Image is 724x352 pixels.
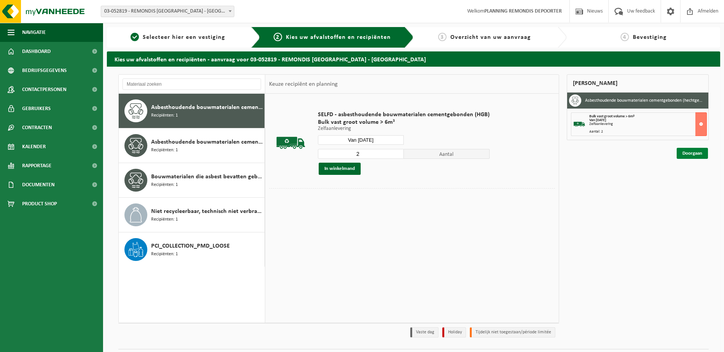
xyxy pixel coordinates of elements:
p: Zelfaanlevering [318,126,490,131]
button: In winkelmand [319,163,361,175]
input: Selecteer datum [318,135,404,145]
div: Aantal: 2 [589,130,706,134]
button: Niet recycleerbaar, technisch niet verbrandbaar afval (brandbaar) Recipiënten: 1 [119,198,265,232]
strong: Van [DATE] [589,118,606,122]
span: Recipiënten: 1 [151,147,178,154]
span: Gebruikers [22,99,51,118]
span: Recipiënten: 1 [151,112,178,119]
a: 1Selecteer hier een vestiging [111,33,245,42]
span: PCI_COLLECTION_PMD_LOOSE [151,242,230,251]
span: Contactpersonen [22,80,66,99]
button: Bouwmaterialen die asbest bevatten gebonden aan cement, bitumen, kunststof of lijm (hechtgebonden... [119,163,265,198]
span: Aantal [404,149,490,159]
a: Doorgaan [677,148,708,159]
span: Documenten [22,175,55,194]
span: Recipiënten: 1 [151,251,178,258]
span: Bulk vast groot volume > 6m³ [318,118,490,126]
span: Asbesthoudende bouwmaterialen cementgebonden met isolatie(hechtgebonden) [151,138,263,147]
span: Selecteer hier een vestiging [143,34,225,40]
span: Bevestiging [633,34,667,40]
span: Bouwmaterialen die asbest bevatten gebonden aan cement, bitumen, kunststof of lijm (hechtgebonden... [151,172,263,181]
span: 3 [438,33,447,41]
li: Holiday [442,327,466,338]
button: Asbesthoudende bouwmaterialen cementgebonden met isolatie(hechtgebonden) Recipiënten: 1 [119,128,265,163]
span: Recipiënten: 1 [151,181,178,189]
span: Bedrijfsgegevens [22,61,67,80]
span: Rapportage [22,156,52,175]
button: Asbesthoudende bouwmaterialen cementgebonden (hechtgebonden) Recipiënten: 1 [119,94,265,128]
span: Kalender [22,137,46,156]
span: SELFD - asbesthoudende bouwmaterialen cementgebonden (HGB) [318,111,490,118]
span: Asbesthoudende bouwmaterialen cementgebonden (hechtgebonden) [151,103,263,112]
input: Materiaal zoeken [123,78,261,90]
span: Recipiënten: 1 [151,216,178,223]
span: 2 [274,33,282,41]
span: Kies uw afvalstoffen en recipiënten [286,34,391,40]
span: 03-052819 - REMONDIS WEST-VLAANDEREN - OOSTENDE [101,6,234,17]
div: [PERSON_NAME] [567,74,709,93]
h3: Asbesthoudende bouwmaterialen cementgebonden (hechtgebonden) [585,94,703,107]
span: Bulk vast groot volume > 6m³ [589,114,634,118]
span: Contracten [22,118,52,137]
h2: Kies uw afvalstoffen en recipiënten - aanvraag voor 03-052819 - REMONDIS [GEOGRAPHIC_DATA] - [GEO... [107,51,720,66]
div: Keuze recipiënt en planning [265,75,342,94]
span: Dashboard [22,42,51,61]
strong: PLANNING REMONDIS DEPOORTER [484,8,562,14]
li: Tijdelijk niet toegestaan/période limitée [470,327,555,338]
span: 4 [621,33,629,41]
span: Overzicht van uw aanvraag [450,34,531,40]
span: Niet recycleerbaar, technisch niet verbrandbaar afval (brandbaar) [151,207,263,216]
span: 1 [131,33,139,41]
div: Zelfaanlevering [589,122,706,126]
span: Navigatie [22,23,46,42]
button: PCI_COLLECTION_PMD_LOOSE Recipiënten: 1 [119,232,265,267]
li: Vaste dag [410,327,439,338]
span: Product Shop [22,194,57,213]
